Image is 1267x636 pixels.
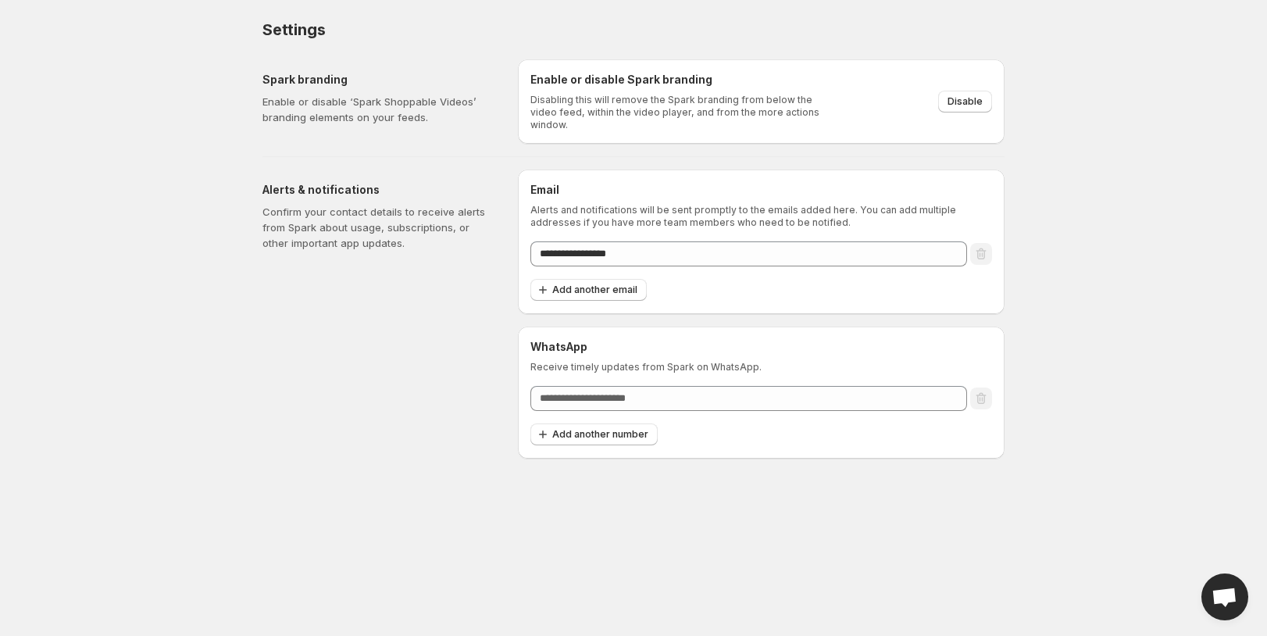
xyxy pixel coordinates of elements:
[552,428,648,441] span: Add another number
[530,339,992,355] h6: WhatsApp
[262,182,493,198] h5: Alerts & notifications
[530,182,992,198] h6: Email
[262,72,493,88] h5: Spark branding
[1201,573,1248,620] a: Open chat
[530,204,992,229] p: Alerts and notifications will be sent promptly to the emails added here. You can add multiple add...
[530,94,830,131] p: Disabling this will remove the Spark branding from below the video feed, within the video player,...
[938,91,992,113] button: Disable
[552,284,637,296] span: Add another email
[262,204,493,251] p: Confirm your contact details to receive alerts from Spark about usage, subscriptions, or other im...
[530,361,992,373] p: Receive timely updates from Spark on WhatsApp.
[262,94,493,125] p: Enable or disable ‘Spark Shoppable Videos’ branding elements on your feeds.
[530,279,647,301] button: Add another email
[530,423,658,445] button: Add another number
[262,20,325,39] span: Settings
[530,72,830,88] h6: Enable or disable Spark branding
[948,95,983,108] span: Disable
